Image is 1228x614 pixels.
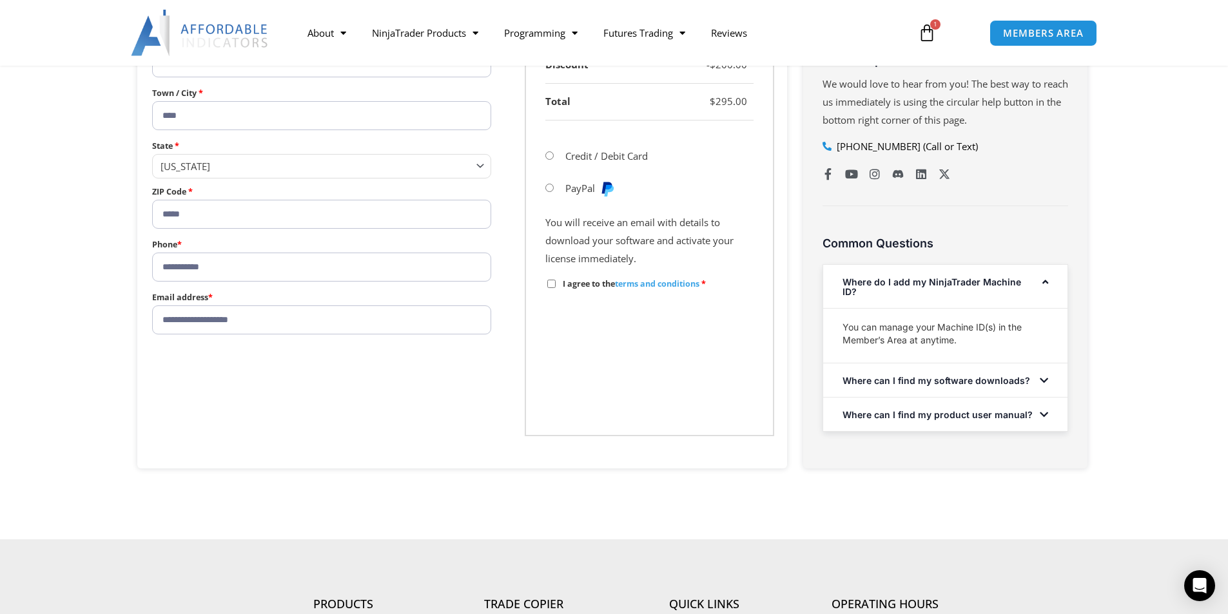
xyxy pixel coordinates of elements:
[614,597,795,611] h4: Quick Links
[491,18,590,48] a: Programming
[989,20,1097,46] a: MEMBERS AREA
[359,18,491,48] a: NinjaTrader Products
[823,363,1067,397] div: Where can I find my software downloads?
[253,597,434,611] h4: Products
[843,375,1030,386] a: Where can I find my software downloads?
[833,138,978,156] span: [PHONE_NUMBER] (Call or Text)
[823,308,1067,363] div: Where do I add my NinjaTrader Machine ID?
[843,409,1033,420] a: Where can I find my product user manual?
[1003,28,1084,38] span: MEMBERS AREA
[795,597,975,611] h4: Operating Hours
[565,182,616,195] label: PayPal
[434,597,614,611] h4: Trade Copier
[701,278,706,289] abbr: required
[843,276,1021,297] a: Where do I add my NinjaTrader Machine ID?
[843,321,1048,347] p: You can manage your Machine ID(s) in the Member’s Area at anytime.
[823,265,1067,308] div: Where do I add my NinjaTrader Machine ID?
[545,314,754,419] iframe: PayPal
[710,95,747,108] bdi: 295.00
[295,18,359,48] a: About
[899,14,955,52] a: 1
[1184,570,1215,601] div: Open Intercom Messenger
[152,154,492,178] span: State
[563,278,699,289] span: I agree to the
[930,19,940,30] span: 1
[823,398,1067,431] div: Where can I find my product user manual?
[547,280,556,288] input: I agree to theterms and conditions *
[131,10,269,56] img: LogoAI | Affordable Indicators – NinjaTrader
[823,77,1068,126] span: We would love to hear from you! The best way to reach us immediately is using the circular help b...
[565,149,648,162] label: Credit / Debit Card
[698,18,760,48] a: Reviews
[823,236,1068,251] h3: Common Questions
[710,95,716,108] span: $
[295,18,903,48] nav: Menu
[152,236,492,253] label: Phone
[152,289,492,305] label: Email address
[152,184,492,200] label: ZIP Code
[615,278,699,289] a: terms and conditions
[590,18,698,48] a: Futures Trading
[599,181,615,197] img: PayPal
[152,85,492,101] label: Town / City
[545,214,754,268] p: You will receive an email with details to download your software and activate your license immedi...
[152,138,492,154] label: State
[161,160,472,173] span: California
[545,95,570,108] strong: Total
